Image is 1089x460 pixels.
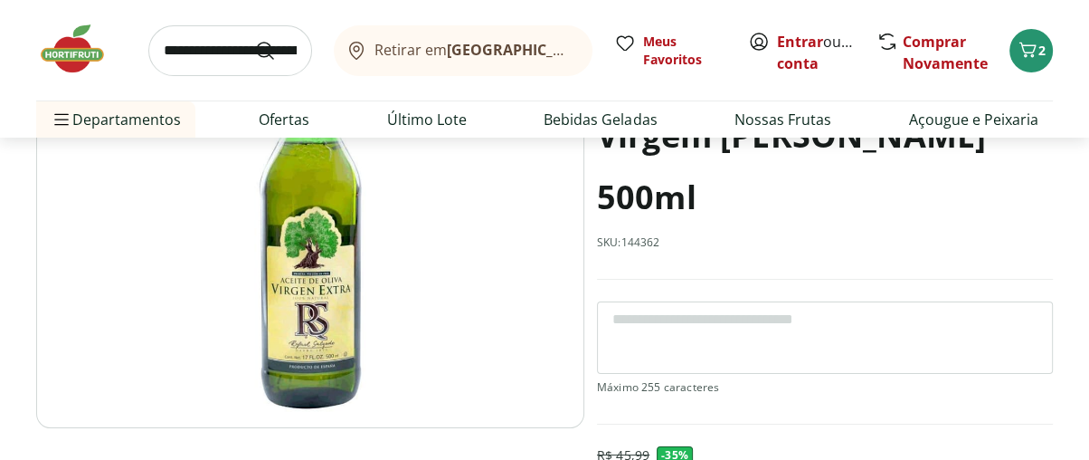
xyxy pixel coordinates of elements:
a: Entrar [777,32,823,52]
a: Último Lote [387,109,467,130]
a: Comprar Novamente [903,32,988,73]
span: Retirar em [374,42,574,58]
img: Principal [36,43,584,427]
a: Nossas Frutas [734,109,831,130]
a: Ofertas [259,109,309,130]
button: Submit Search [254,40,298,62]
button: Carrinho [1009,29,1053,72]
span: 2 [1038,42,1046,59]
a: Açougue e Peixaria [909,109,1038,130]
p: SKU: 144362 [597,235,660,250]
img: Hortifruti [36,22,127,76]
button: Retirar em[GEOGRAPHIC_DATA]/[GEOGRAPHIC_DATA] [334,25,592,76]
span: Meus Favoritos [643,33,726,69]
input: search [148,25,312,76]
a: Meus Favoritos [614,33,726,69]
span: Departamentos [51,98,181,141]
a: Criar conta [777,32,876,73]
a: Bebidas Geladas [544,109,657,130]
b: [GEOGRAPHIC_DATA]/[GEOGRAPHIC_DATA] [447,40,752,60]
button: Menu [51,98,72,141]
span: ou [777,31,857,74]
